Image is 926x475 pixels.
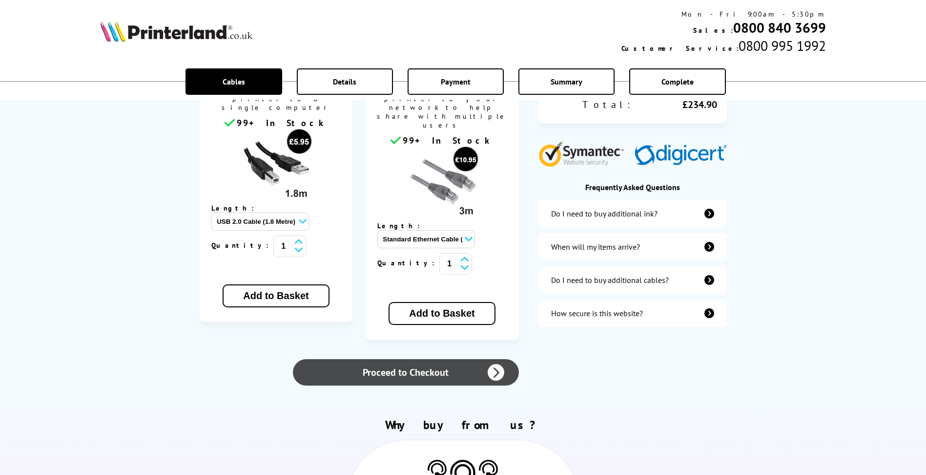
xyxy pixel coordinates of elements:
[211,241,273,250] span: Quantity:
[551,308,643,318] div: How secure is this website?
[100,417,825,432] h2: Why buy from us?
[100,21,252,42] img: Printerland Logo
[237,117,328,129] span: 99+ In Stock
[635,145,727,167] img: Digicert
[403,135,494,146] span: 99+ In Stock
[733,19,826,37] a: 0800 840 3699
[551,242,640,252] div: When will my items arrive?
[377,221,430,230] span: Length:
[551,77,582,86] span: Summary
[389,302,495,325] button: Add to Basket
[538,300,727,327] a: secure-website
[621,44,739,53] span: Customer Service:
[333,77,356,86] span: Details
[205,83,348,117] span: Connects your printer to a single computer
[211,204,264,213] span: Length:
[293,359,518,386] a: Proceed to Checkout
[377,259,439,267] span: Quantity:
[551,209,658,218] div: Do I need to buy additional ink?
[661,77,694,86] span: Complete
[548,98,633,111] div: Total:
[223,77,245,86] span: Cables
[739,37,826,55] span: 0800 995 1992
[538,233,727,260] a: items-arrive
[621,10,826,19] div: Mon - Fri 9:00am - 5:30pm
[441,77,471,86] span: Payment
[551,275,669,285] div: Do I need to buy additional cables?
[239,129,312,202] img: usb cable
[538,200,727,227] a: additional-ink
[693,26,733,35] span: Sales:
[538,266,727,294] a: additional-cables
[538,182,727,192] div: Frequently Asked Questions
[538,139,631,167] img: Symantec Website Security
[223,284,329,307] button: Add to Basket
[406,146,479,219] img: Ethernet cable
[633,98,717,111] div: £234.90
[370,83,514,134] span: Connects your printer to your network to help share with multiple users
